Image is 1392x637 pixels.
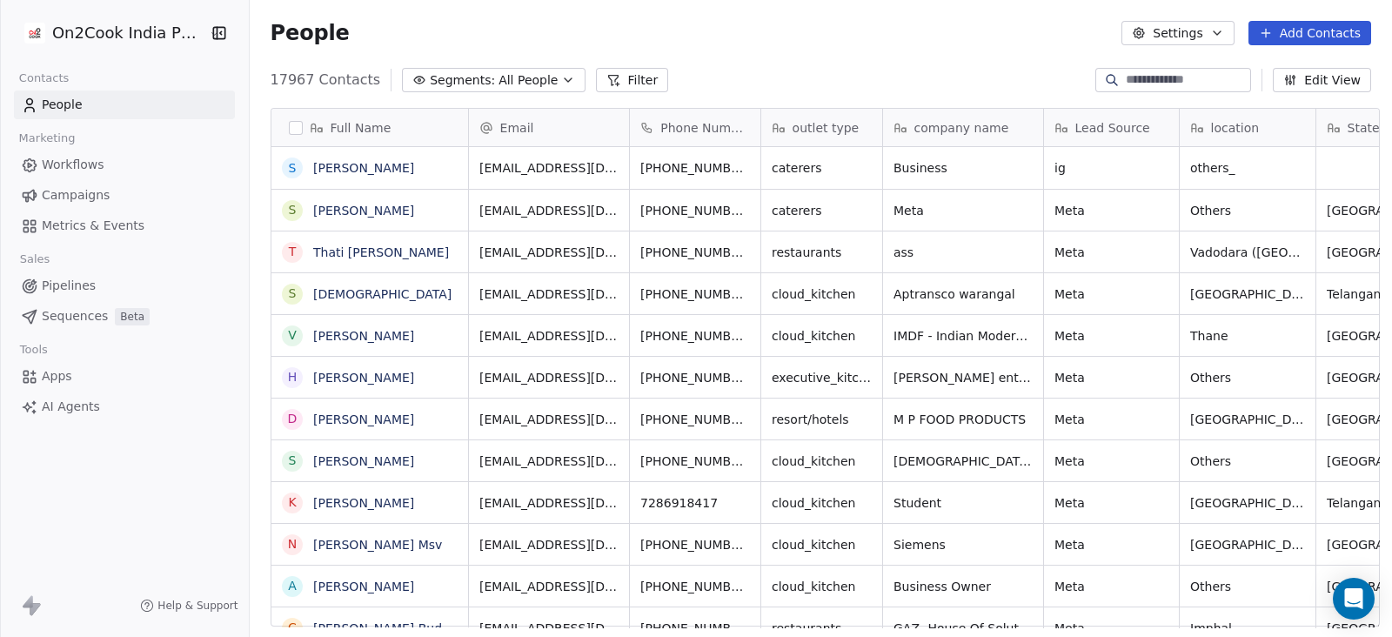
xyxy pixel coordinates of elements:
span: AI Agents [42,398,100,416]
span: [EMAIL_ADDRESS][DOMAIN_NAME] [479,327,619,345]
div: S [288,285,296,303]
span: Meta [1054,411,1168,428]
a: Help & Support [140,599,238,613]
span: Meta [1054,494,1168,512]
span: cloud_kitchen [772,327,872,345]
span: Meta [1054,536,1168,553]
a: [PERSON_NAME] [313,412,414,426]
button: Filter [596,68,668,92]
span: Others [1190,369,1305,386]
button: Settings [1121,21,1234,45]
span: Help & Support [157,599,238,613]
a: Metrics & Events [14,211,235,240]
span: [EMAIL_ADDRESS][DOMAIN_NAME] [479,578,619,595]
span: Lead Source [1075,119,1150,137]
span: [EMAIL_ADDRESS][DOMAIN_NAME] [479,453,619,470]
a: [PERSON_NAME] [313,371,414,385]
a: Campaigns [14,181,235,210]
span: Vadodara ([GEOGRAPHIC_DATA]) [1190,244,1305,261]
span: company name [914,119,1009,137]
span: Business [893,159,1033,177]
span: Pipelines [42,277,96,295]
a: Apps [14,362,235,391]
div: company name [883,109,1043,146]
span: resort/hotels [772,411,872,428]
span: cloud_kitchen [772,453,872,470]
span: [DEMOGRAPHIC_DATA] garments,vivekannda cloth market [893,453,1033,470]
span: [PHONE_NUMBER] [640,159,750,177]
a: [DEMOGRAPHIC_DATA] [313,287,452,301]
span: [PHONE_NUMBER] [640,536,750,553]
span: [EMAIL_ADDRESS][DOMAIN_NAME] [479,620,619,637]
span: [PHONE_NUMBER] [640,411,750,428]
span: [EMAIL_ADDRESS][DOMAIN_NAME] [479,494,619,512]
span: People [42,96,83,114]
span: Others [1190,202,1305,219]
span: [PHONE_NUMBER] [640,453,750,470]
span: Meta [1054,453,1168,470]
a: [PERSON_NAME] [313,161,414,175]
a: People [14,91,235,119]
span: 17967 Contacts [271,70,381,91]
span: Business Owner [893,578,1033,595]
div: Full Name [271,109,468,146]
span: 7286918417 [640,494,750,512]
span: ig [1054,159,1168,177]
span: [PHONE_NUMBER] [640,202,750,219]
div: V [288,326,297,345]
span: Segments: [430,71,495,90]
div: A [288,577,297,595]
div: outlet type [761,109,882,146]
div: D [287,410,297,428]
a: AI Agents [14,392,235,421]
span: Student [893,494,1033,512]
span: Marketing [11,125,83,151]
div: N [287,535,296,553]
span: Meta [1054,244,1168,261]
span: restaurants [772,620,872,637]
span: [PHONE_NUMBER] [640,327,750,345]
span: [PHONE_NUMBER] [640,620,750,637]
span: [PHONE_NUMBER] [640,244,750,261]
span: outlet type [793,119,860,137]
span: Contacts [11,65,77,91]
button: Edit View [1273,68,1371,92]
span: ass [893,244,1033,261]
span: [EMAIL_ADDRESS][DOMAIN_NAME] [479,411,619,428]
span: GAZ -House Of Solution- [893,620,1033,637]
span: Workflows [42,156,104,174]
div: Lead Source [1044,109,1179,146]
span: Metrics & Events [42,217,144,235]
div: S [288,159,296,178]
span: Meta [1054,285,1168,303]
div: C [288,619,297,637]
a: [PERSON_NAME] [313,580,414,593]
img: on2cook%20logo-04%20copy.jpg [24,23,45,44]
div: Open Intercom Messenger [1333,578,1375,620]
div: T [288,243,296,261]
span: People [271,20,350,46]
span: [EMAIL_ADDRESS][DOMAIN_NAME] [479,159,619,177]
span: [PHONE_NUMBER] [640,285,750,303]
span: Campaigns [42,186,110,205]
span: Sales [12,246,57,272]
span: M P FOOD PRODUCTS [893,411,1033,428]
button: On2Cook India Pvt. Ltd. [21,18,197,48]
span: Phone Number [660,119,749,137]
span: Meta [1054,578,1168,595]
span: States [1348,119,1386,137]
span: On2Cook India Pvt. Ltd. [52,22,204,44]
a: [PERSON_NAME] [313,496,414,510]
span: [PERSON_NAME] enterprises [893,369,1033,386]
div: S [288,201,296,219]
button: Add Contacts [1248,21,1371,45]
span: [EMAIL_ADDRESS][DOMAIN_NAME] [479,369,619,386]
span: Others [1190,578,1305,595]
div: location [1180,109,1315,146]
div: S [288,452,296,470]
span: [EMAIL_ADDRESS][DOMAIN_NAME] [479,536,619,553]
span: Sequences [42,307,108,325]
span: Beta [115,308,150,325]
span: IMDF - Indian Modern Dance Federation [893,327,1033,345]
span: caterers [772,159,872,177]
